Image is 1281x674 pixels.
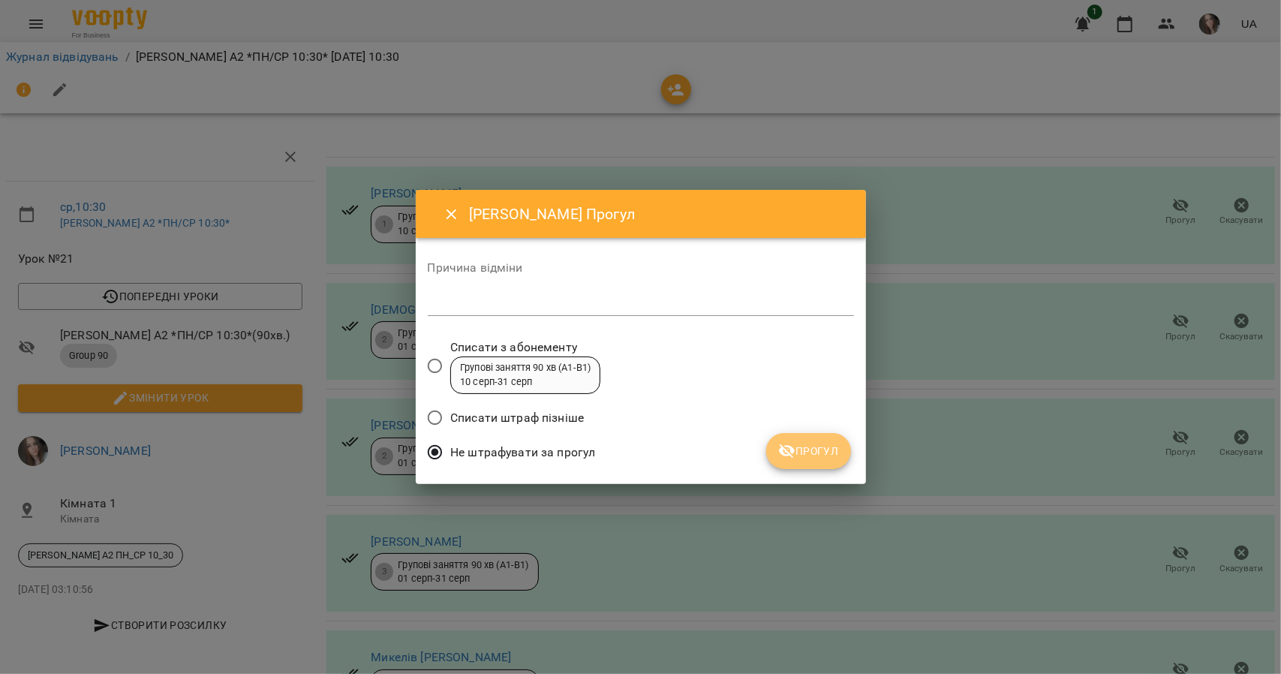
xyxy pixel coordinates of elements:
label: Причина відміни [428,262,854,274]
span: Прогул [778,442,839,460]
h6: [PERSON_NAME] Прогул [469,203,847,226]
button: Прогул [766,433,851,469]
span: Не штрафувати за прогул [450,444,595,462]
span: Списати штраф пізніше [450,409,584,427]
div: Групові заняття 90 хв (А1-В1) 10 серп - 31 серп [460,361,591,389]
button: Close [434,197,470,233]
span: Списати з абонементу [450,339,600,357]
